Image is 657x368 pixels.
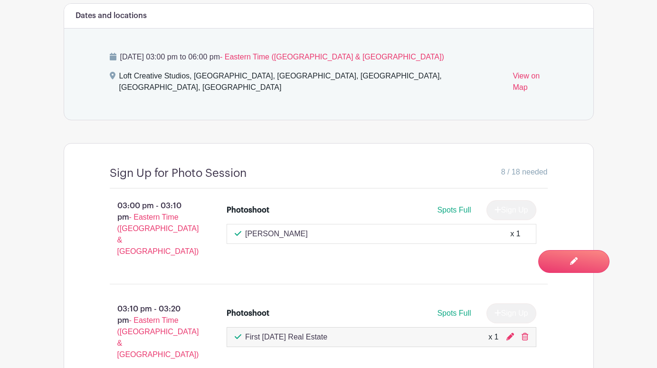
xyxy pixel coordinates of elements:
[510,228,520,240] div: x 1
[245,228,308,240] p: [PERSON_NAME]
[245,331,327,343] p: First [DATE] Real Estate
[488,331,498,343] div: x 1
[95,300,212,364] p: 03:10 pm - 03:20 pm
[95,196,212,261] p: 03:00 pm - 03:10 pm
[227,204,269,216] div: Photoshoot
[117,213,199,255] span: - Eastern Time ([GEOGRAPHIC_DATA] & [GEOGRAPHIC_DATA])
[501,166,548,178] span: 8 / 18 needed
[227,308,269,319] div: Photoshoot
[220,53,444,61] span: - Eastern Time ([GEOGRAPHIC_DATA] & [GEOGRAPHIC_DATA])
[437,206,471,214] span: Spots Full
[437,309,471,317] span: Spots Full
[110,166,247,180] h4: Sign Up for Photo Session
[117,316,199,358] span: - Eastern Time ([GEOGRAPHIC_DATA] & [GEOGRAPHIC_DATA])
[110,51,548,63] p: [DATE] 03:00 pm to 06:00 pm
[513,70,547,97] a: View on Map
[119,70,505,97] div: Loft Creative Studios, [GEOGRAPHIC_DATA], [GEOGRAPHIC_DATA], [GEOGRAPHIC_DATA], [GEOGRAPHIC_DATA]...
[76,11,147,20] h6: Dates and locations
